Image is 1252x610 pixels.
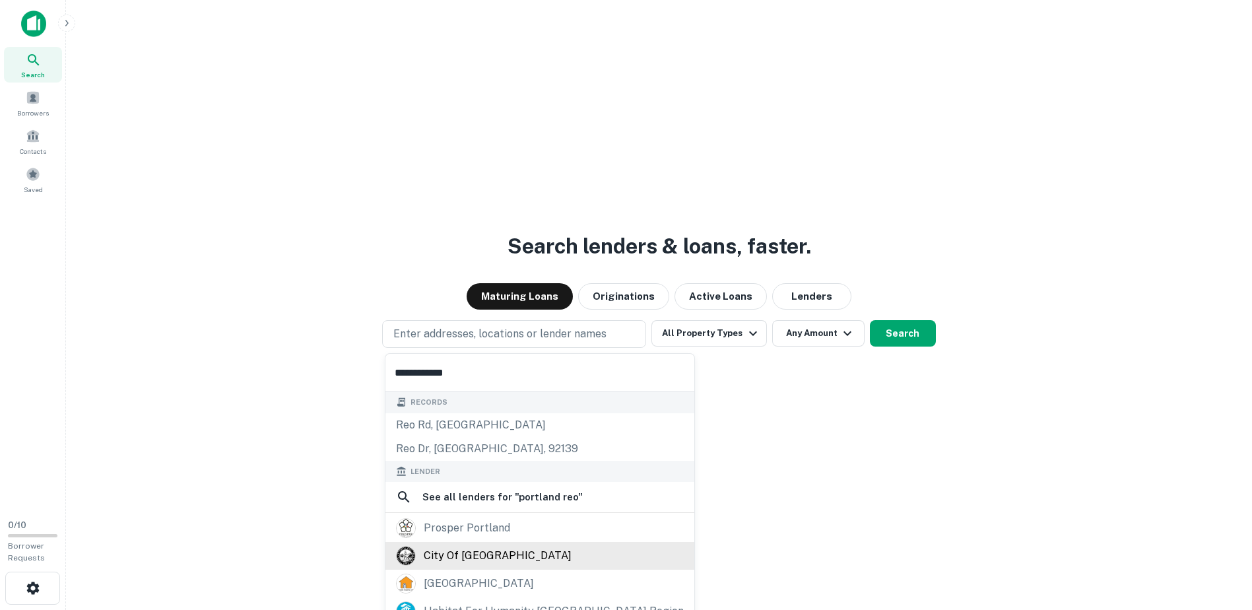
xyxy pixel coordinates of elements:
[424,546,572,566] div: city of [GEOGRAPHIC_DATA]
[393,326,607,342] p: Enter addresses, locations or lender names
[675,283,767,310] button: Active Loans
[24,184,43,195] span: Saved
[21,69,45,80] span: Search
[385,570,694,597] a: [GEOGRAPHIC_DATA]
[4,123,62,159] a: Contacts
[508,230,811,262] h3: Search lenders & loans, faster.
[397,519,415,537] img: picture
[20,146,46,156] span: Contacts
[385,514,694,542] a: prosper portland
[870,320,936,347] button: Search
[772,283,851,310] button: Lenders
[424,574,534,593] div: [GEOGRAPHIC_DATA]
[397,574,415,593] img: picture
[385,413,694,437] div: reo rd, [GEOGRAPHIC_DATA]
[4,47,62,83] a: Search
[382,320,646,348] button: Enter addresses, locations or lender names
[397,547,415,565] img: picture
[21,11,46,37] img: capitalize-icon.png
[1186,504,1252,568] iframe: Chat Widget
[4,85,62,121] a: Borrowers
[772,320,865,347] button: Any Amount
[411,466,440,477] span: Lender
[4,162,62,197] a: Saved
[8,541,45,562] span: Borrower Requests
[411,397,447,408] span: Records
[467,283,573,310] button: Maturing Loans
[385,437,694,461] div: reo dr, [GEOGRAPHIC_DATA], 92139
[17,108,49,118] span: Borrowers
[8,520,26,530] span: 0 / 10
[651,320,766,347] button: All Property Types
[578,283,669,310] button: Originations
[422,489,583,505] h6: See all lenders for " portland reo "
[424,518,510,538] div: prosper portland
[385,542,694,570] a: city of [GEOGRAPHIC_DATA]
